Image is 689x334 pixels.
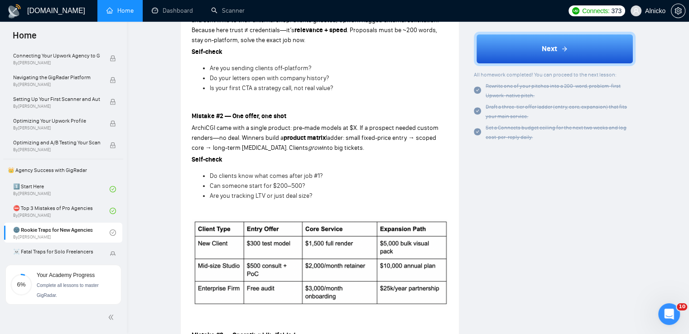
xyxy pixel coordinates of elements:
span: Do your letters open with company history? [210,74,329,82]
span: check-circle [474,107,481,115]
span: By [PERSON_NAME] [13,104,100,109]
span: By [PERSON_NAME] [13,147,100,153]
strong: product matrix [284,134,326,142]
a: 🌚 Rookie Traps for New AgenciesBy[PERSON_NAME] [13,223,110,243]
span: Your Academy Progress [37,272,95,278]
span: check-circle [110,229,116,236]
span: lock [110,251,116,258]
a: 1️⃣ Start HereBy[PERSON_NAME] [13,179,110,199]
img: AD_4nXeMQHKtxuA4cpptGIor5RL-v_4e-2iIMzuRL7tYBwc0fESaemAa1jgZYN_RKQ1J0mvOlvoRKbCs_pK_FWV8ek7DnWKJy... [192,219,448,307]
a: setting [671,7,685,14]
span: Are you tracking LTV or just deal size? [210,192,312,200]
span: Next [542,43,557,54]
span: into big tickets. [322,144,364,152]
iframe: Intercom live chat [658,303,680,325]
button: setting [671,4,685,18]
span: Optimizing Your Upwork Profile [13,116,100,125]
span: lock [110,142,116,148]
span: Are you sending clients off-platform? [210,64,311,72]
span: All homework completed! You can proceed to the next lesson: [474,72,617,78]
span: Rewrite one of your pitches into a 200-word, problem-first Upwork-native pitch. [486,83,621,99]
span: Is your first CTA a strategy call, not real value? [210,84,333,92]
span: 10 [677,303,687,310]
a: dashboardDashboard [152,7,193,14]
span: check-circle [110,186,116,192]
a: homeHome [106,7,134,14]
span: 👑 Agency Success with GigRadar [4,161,122,179]
span: lock [110,120,116,127]
span: ☠️ Fatal Traps for Solo Freelancers [13,247,100,256]
span: 6% [10,282,32,287]
span: check-circle [474,128,481,135]
span: Optimizing and A/B Testing Your Scanner for Better Results [13,138,100,147]
span: check-circle [474,86,481,94]
span: Do clients know what comes after job #1? [210,172,323,180]
span: By [PERSON_NAME] [13,125,100,131]
span: Set a Connects budget ceiling for the next two weeks and log cost-per-reply daily. [486,124,626,140]
span: Setting Up Your First Scanner and Auto-Bidder [13,95,100,104]
a: searchScanner [211,7,245,14]
span: Home [5,29,44,48]
a: ⛔ Top 3 Mistakes of Pro AgenciesBy[PERSON_NAME] [13,201,110,221]
em: grow [308,144,322,152]
span: check-circle [110,208,116,214]
strong: relevance + speed [294,26,347,34]
span: Complete all lessons to master GigRadar. [37,283,99,298]
span: double-left [108,313,117,322]
span: ArchiCGI came with a single product: pre-made models at $X. If a prospect needed custom renders—n... [192,124,438,142]
img: logo [7,4,22,19]
span: Connects: [582,6,609,16]
span: By [PERSON_NAME] [13,82,100,87]
strong: Self-check [192,156,222,163]
span: user [633,8,639,14]
span: lock [110,77,116,83]
span: lock [110,55,116,62]
span: Connecting Your Upwork Agency to GigRadar [13,51,100,60]
span: lock [110,99,116,105]
strong: Mistake #2 — One offer, one shot [192,112,286,120]
span: Draft a three-tier offer ladder (entry, core, expansion) that fits your main service. [486,104,627,119]
span: Navigating the GigRadar Platform [13,73,100,82]
span: By [PERSON_NAME] [13,60,100,66]
strong: Self-check [192,48,222,56]
span: Can someone start for $200–500? [210,182,305,190]
button: Next [474,32,636,66]
img: upwork-logo.png [572,7,579,14]
span: 373 [611,6,621,16]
